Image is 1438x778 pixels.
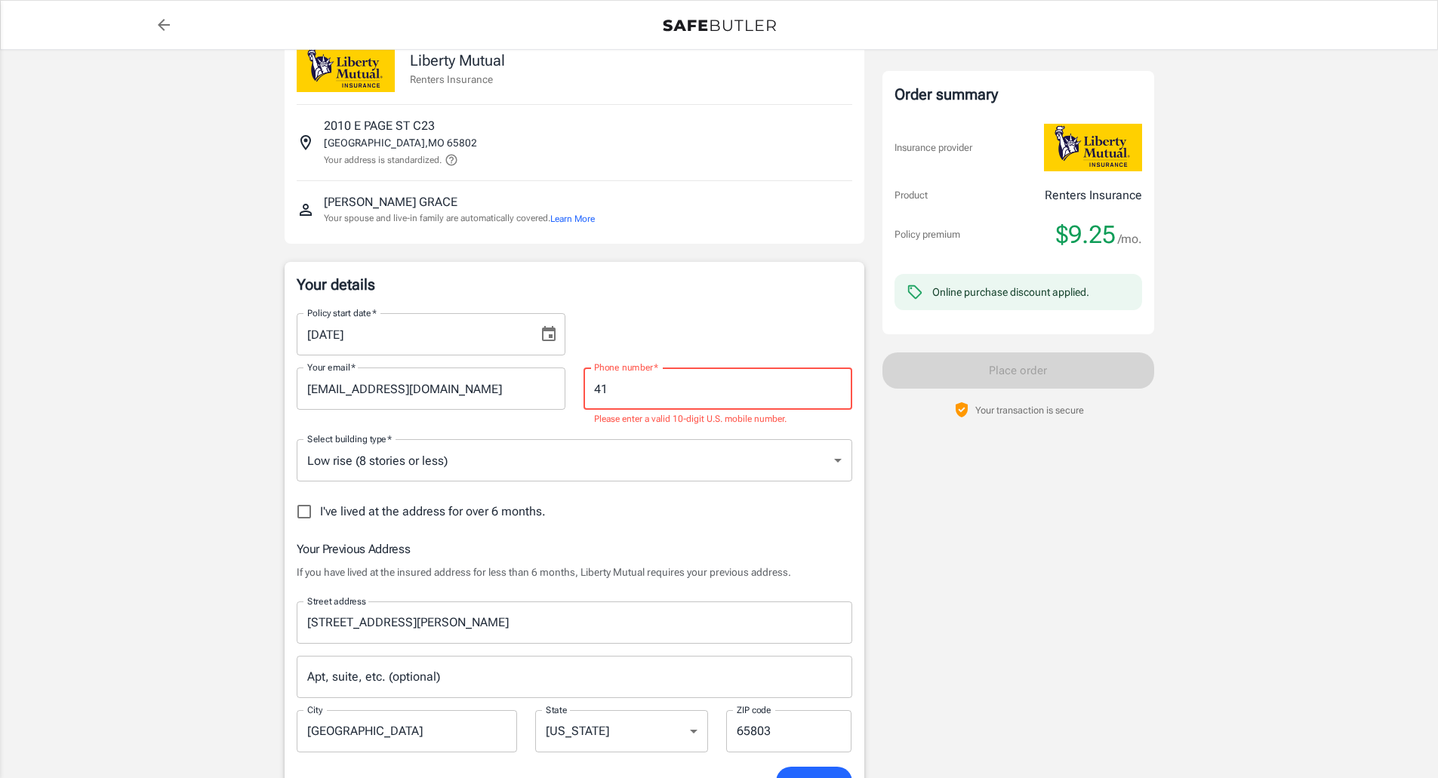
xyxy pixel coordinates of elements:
p: Policy premium [895,227,960,242]
button: Learn More [550,212,595,226]
p: 2010 E PAGE ST C23 [324,117,435,135]
img: Liberty Mutual [297,45,395,92]
p: Your transaction is secure [975,403,1084,417]
img: Back to quotes [663,20,776,32]
input: MM/DD/YYYY [297,313,528,355]
p: [GEOGRAPHIC_DATA] , MO 65802 [324,135,477,150]
p: Liberty Mutual [410,49,505,72]
p: Please enter a valid 10-digit U.S. mobile number. [594,412,842,427]
span: I've lived at the address for over 6 months. [320,503,546,521]
input: Enter number [584,367,852,410]
input: Enter email [297,367,565,410]
label: Select building type [307,432,392,445]
p: Your address is standardized. [324,153,442,167]
label: Your email [307,361,356,374]
img: Liberty Mutual [1044,124,1142,171]
span: /mo. [1118,229,1142,250]
p: Product [895,188,928,203]
p: Insurance provider [895,140,972,155]
p: Your spouse and live-in family are automatically covered. [324,211,595,226]
label: State [546,703,568,716]
div: Online purchase discount applied. [932,284,1089,300]
svg: Insured person [297,201,315,219]
label: ZIP code [737,703,771,716]
p: Your details [297,274,852,295]
label: Street address [307,595,366,607]
h6: Your Previous Address [297,540,852,558]
label: City [307,703,322,716]
div: Order summary [895,83,1142,106]
a: back to quotes [149,10,179,40]
p: [PERSON_NAME] GRACE [324,193,457,211]
p: Renters Insurance [1045,186,1142,204]
p: Renters Insurance [410,72,505,87]
label: Phone number [594,361,658,374]
span: $9.25 [1056,220,1116,250]
div: Low rise (8 stories or less) [297,439,852,481]
label: Policy start date [307,306,377,319]
button: Choose date, selected date is Aug 14, 2025 [534,319,564,349]
p: If you have lived at the insured address for less than 6 months, Liberty Mutual requires your pre... [297,564,852,580]
svg: Insured address [297,134,315,152]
